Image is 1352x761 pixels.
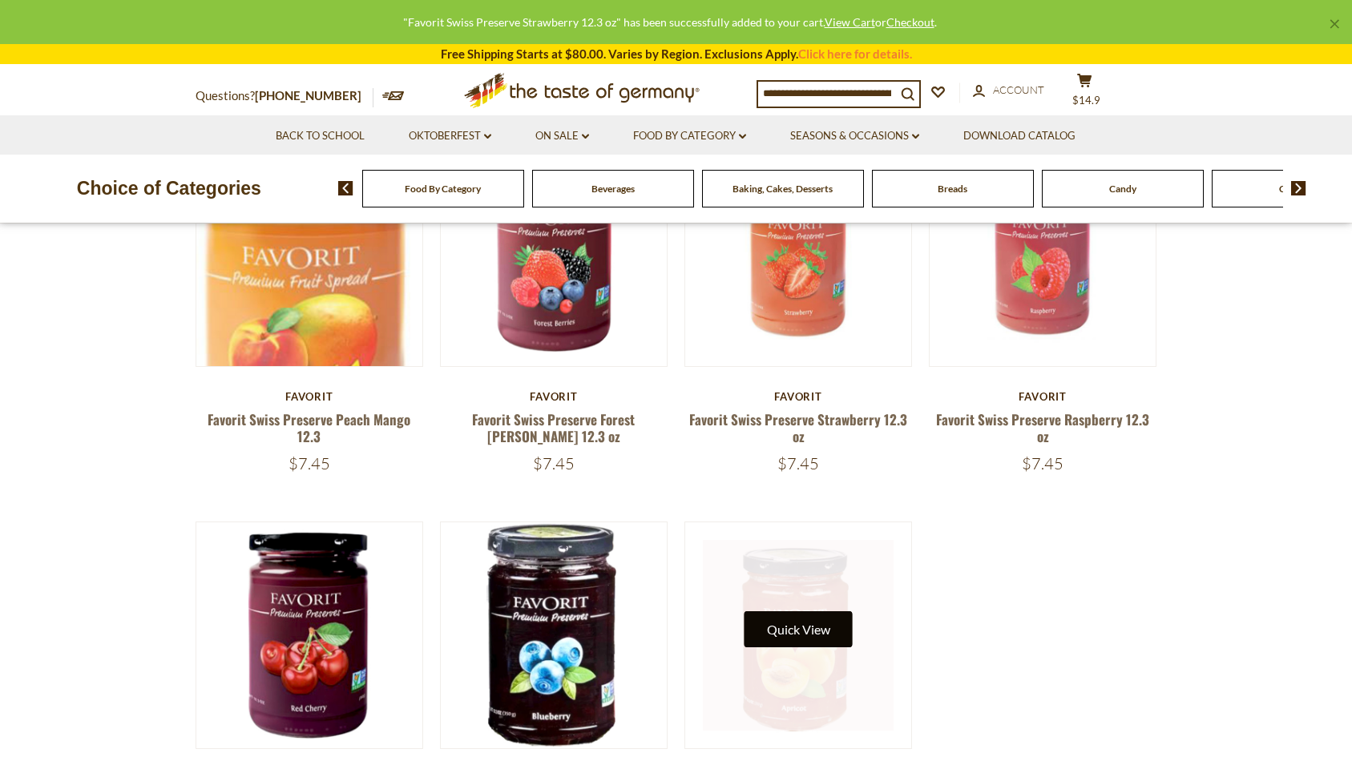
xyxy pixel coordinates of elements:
a: Candy [1109,183,1136,195]
a: Download Catalog [963,127,1076,145]
a: View Cart [825,15,875,29]
a: Back to School [276,127,365,145]
span: $7.45 [1022,453,1063,473]
a: Seasons & Occasions [790,127,919,145]
div: Favorit [684,390,913,403]
button: $14.9 [1061,73,1109,113]
a: Favorit Swiss Preserve Strawberry 12.3 oz [689,409,907,446]
a: Oktoberfest [409,127,491,145]
a: Click here for details. [798,46,912,61]
a: On Sale [535,127,589,145]
span: $7.45 [289,453,330,473]
img: Favorit [930,139,1156,366]
a: [PHONE_NUMBER] [255,88,361,103]
div: "Favorit Swiss Preserve Strawberry 12.3 oz" has been successfully added to your cart. or . [13,13,1326,31]
button: Quick View [745,611,853,647]
img: Favorit [196,522,423,749]
img: Favorit [685,522,912,749]
a: Baking, Cakes, Desserts [733,183,833,195]
a: × [1330,19,1339,29]
a: Favorit Swiss Preserve Forest [PERSON_NAME] 12.3 oz [472,409,635,446]
a: Account [973,82,1044,99]
img: Favorit [441,139,668,366]
span: Account [993,83,1044,96]
span: $14.9 [1072,94,1100,107]
span: $7.45 [777,453,819,473]
a: Food By Category [633,127,746,145]
div: Favorit [440,390,668,403]
img: next arrow [1291,181,1306,195]
img: Favorit [685,139,912,366]
img: Favorit [196,139,423,500]
a: Beverages [591,183,635,195]
p: Questions? [196,86,373,107]
a: Food By Category [405,183,481,195]
a: Checkout [886,15,934,29]
a: Favorit Swiss Preserve Raspberry 12.3 oz [936,409,1149,446]
img: Favorit [441,522,668,749]
a: Favorit Swiss Preserve Peach Mango 12.3 [208,409,410,446]
a: Breads [938,183,967,195]
img: previous arrow [338,181,353,195]
div: Favorit [929,390,1157,403]
div: Favorit [196,390,424,403]
span: $7.45 [533,453,575,473]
